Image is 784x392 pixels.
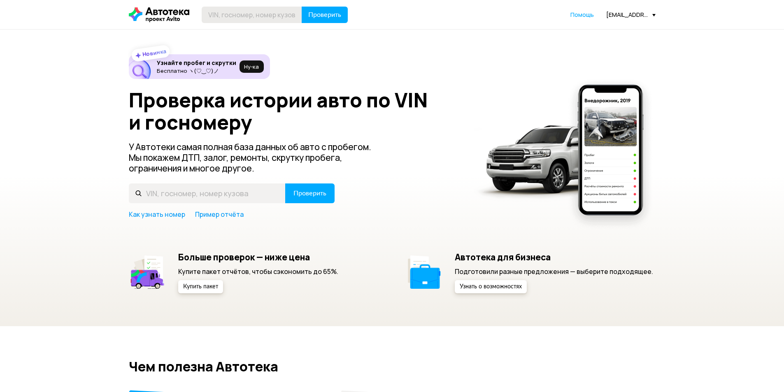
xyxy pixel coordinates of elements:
a: Как узнать номер [129,210,185,219]
h5: Автотека для бизнеса [455,252,653,262]
h5: Больше проверок — ниже цена [178,252,338,262]
button: Проверить [302,7,348,23]
button: Проверить [285,183,335,203]
a: Пример отчёта [195,210,244,219]
h2: Чем полезна Автотека [129,359,656,374]
a: Помощь [570,11,594,19]
div: [EMAIL_ADDRESS][DOMAIN_NAME] [606,11,656,19]
p: У Автотеки самая полная база данных об авто с пробегом. Мы покажем ДТП, залог, ремонты, скрутку п... [129,141,385,174]
p: Бесплатно ヽ(♡‿♡)ノ [157,67,236,74]
button: Узнать о возможностях [455,280,527,293]
span: Узнать о возможностях [460,284,522,290]
span: Ну‑ка [244,63,259,70]
span: Купить пакет [183,284,218,290]
span: Проверить [308,12,341,18]
input: VIN, госномер, номер кузова [202,7,302,23]
button: Купить пакет [178,280,223,293]
span: Проверить [293,190,326,197]
strong: Новинка [142,47,167,58]
p: Подготовили разные предложения — выберите подходящее. [455,267,653,276]
h6: Узнайте пробег и скрутки [157,59,236,67]
h1: Проверка истории авто по VIN и госномеру [129,89,463,133]
input: VIN, госномер, номер кузова [129,183,286,203]
p: Купите пакет отчётов, чтобы сэкономить до 65%. [178,267,338,276]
